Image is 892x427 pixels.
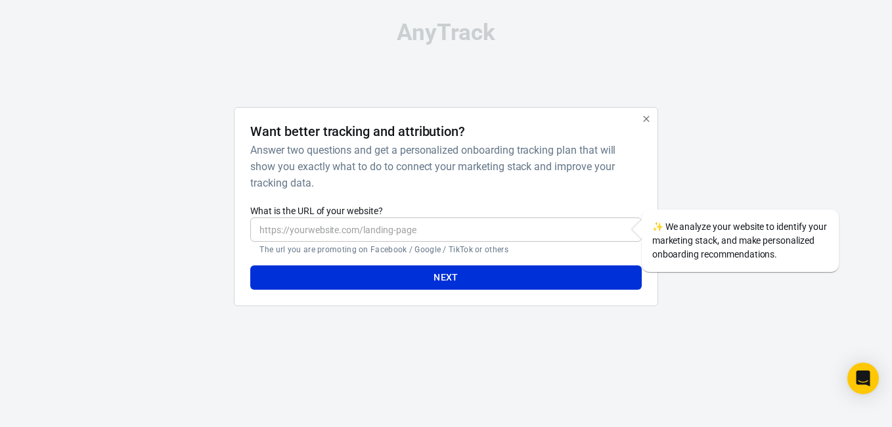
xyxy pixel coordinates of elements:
[250,217,641,242] input: https://yourwebsite.com/landing-page
[847,363,879,394] div: Open Intercom Messenger
[250,265,641,290] button: Next
[259,244,632,255] p: The url you are promoting on Facebook / Google / TikTok or others
[652,221,663,232] span: sparkles
[250,124,465,139] h4: Want better tracking and attribution?
[250,204,641,217] label: What is the URL of your website?
[250,142,636,191] h6: Answer two questions and get a personalized onboarding tracking plan that will show you exactly w...
[642,210,839,272] div: We analyze your website to identify your marketing stack, and make personalized onboarding recomm...
[118,21,774,44] div: AnyTrack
